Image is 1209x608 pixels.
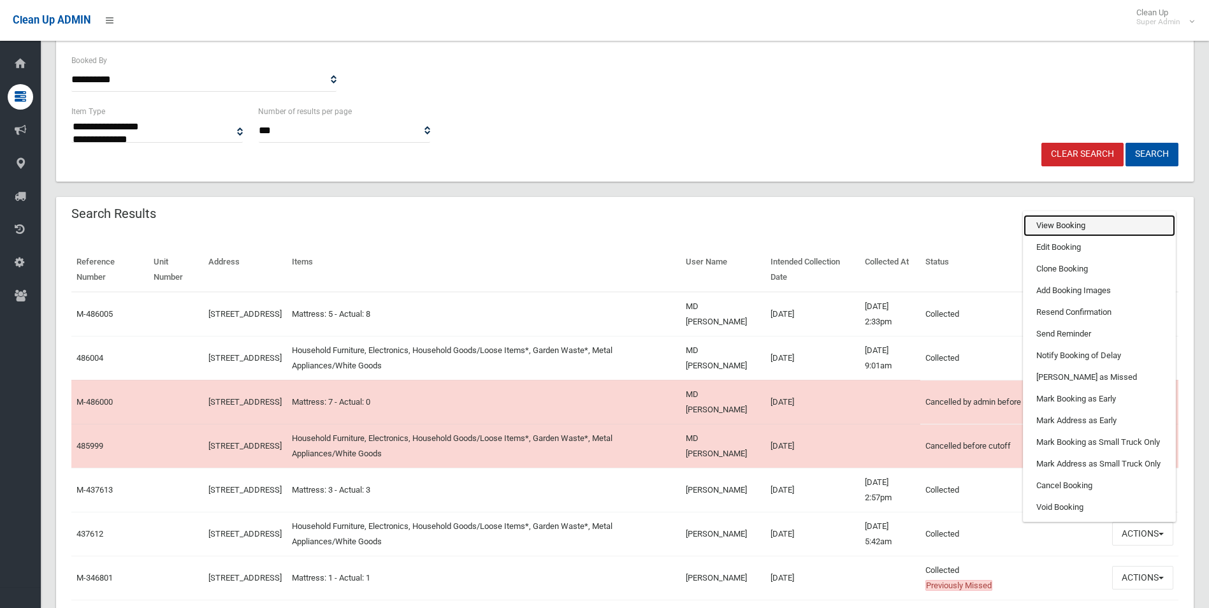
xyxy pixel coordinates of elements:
a: Clear Search [1041,143,1124,166]
td: [DATE] [765,556,859,600]
td: [DATE] 9:01am [860,336,921,380]
a: 486004 [76,353,103,363]
td: Household Furniture, Electronics, Household Goods/Loose Items*, Garden Waste*, Metal Appliances/W... [287,424,681,468]
td: Mattress: 7 - Actual: 0 [287,380,681,424]
th: Items [287,248,681,292]
th: User Name [681,248,765,292]
a: Resend Confirmation [1024,301,1175,323]
span: Previously Missed [925,580,992,591]
a: [STREET_ADDRESS] [208,485,282,495]
td: [DATE] 2:33pm [860,292,921,337]
td: [DATE] [765,336,859,380]
td: Collected [920,336,1107,380]
td: [DATE] [765,424,859,468]
td: MD [PERSON_NAME] [681,424,765,468]
a: [STREET_ADDRESS] [208,441,282,451]
a: Mark Booking as Small Truck Only [1024,431,1175,453]
a: [STREET_ADDRESS] [208,529,282,539]
a: [STREET_ADDRESS] [208,353,282,363]
a: View Booking [1024,215,1175,236]
td: [PERSON_NAME] [681,556,765,600]
a: Add Booking Images [1024,280,1175,301]
td: Household Furniture, Electronics, Household Goods/Loose Items*, Garden Waste*, Metal Appliances/W... [287,512,681,556]
td: Mattress: 5 - Actual: 8 [287,292,681,337]
a: [STREET_ADDRESS] [208,573,282,583]
span: Clean Up ADMIN [13,14,90,26]
td: Collected [920,512,1107,556]
a: M-486005 [76,309,113,319]
a: Void Booking [1024,496,1175,518]
td: [DATE] [765,292,859,337]
th: Address [203,248,287,292]
td: [PERSON_NAME] [681,468,765,512]
th: Intended Collection Date [765,248,859,292]
a: Cancel Booking [1024,475,1175,496]
label: Number of results per page [258,105,352,119]
td: Mattress: 3 - Actual: 3 [287,468,681,512]
span: Clean Up [1130,8,1193,27]
a: M-346801 [76,573,113,583]
td: MD [PERSON_NAME] [681,380,765,424]
td: [DATE] [765,468,859,512]
a: M-486000 [76,397,113,407]
a: [PERSON_NAME] as Missed [1024,366,1175,388]
button: Actions [1112,522,1173,546]
a: 485999 [76,441,103,451]
a: Clone Booking [1024,258,1175,280]
td: [DATE] [765,380,859,424]
td: [PERSON_NAME] [681,512,765,556]
a: [STREET_ADDRESS] [208,309,282,319]
td: Mattress: 1 - Actual: 1 [287,556,681,600]
a: Mark Address as Small Truck Only [1024,453,1175,475]
a: [STREET_ADDRESS] [208,397,282,407]
td: MD [PERSON_NAME] [681,336,765,380]
header: Search Results [56,201,171,226]
td: Cancelled by admin before cutoff [920,380,1107,424]
td: [DATE] 2:57pm [860,468,921,512]
a: Send Reminder [1024,323,1175,345]
th: Unit Number [148,248,203,292]
td: Household Furniture, Electronics, Household Goods/Loose Items*, Garden Waste*, Metal Appliances/W... [287,336,681,380]
td: Collected [920,292,1107,337]
a: Mark Address as Early [1024,410,1175,431]
th: Status [920,248,1107,292]
small: Super Admin [1136,17,1180,27]
button: Search [1126,143,1178,166]
th: Collected At [860,248,921,292]
td: Collected [920,468,1107,512]
a: Notify Booking of Delay [1024,345,1175,366]
td: [DATE] 5:42am [860,512,921,556]
a: Mark Booking as Early [1024,388,1175,410]
td: Cancelled before cutoff [920,424,1107,468]
label: Booked By [71,54,107,68]
th: Reference Number [71,248,148,292]
a: 437612 [76,529,103,539]
td: Collected [920,556,1107,600]
td: MD [PERSON_NAME] [681,292,765,337]
td: [DATE] [765,512,859,556]
button: Actions [1112,566,1173,590]
label: Item Type [71,105,105,119]
a: M-437613 [76,485,113,495]
a: Edit Booking [1024,236,1175,258]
